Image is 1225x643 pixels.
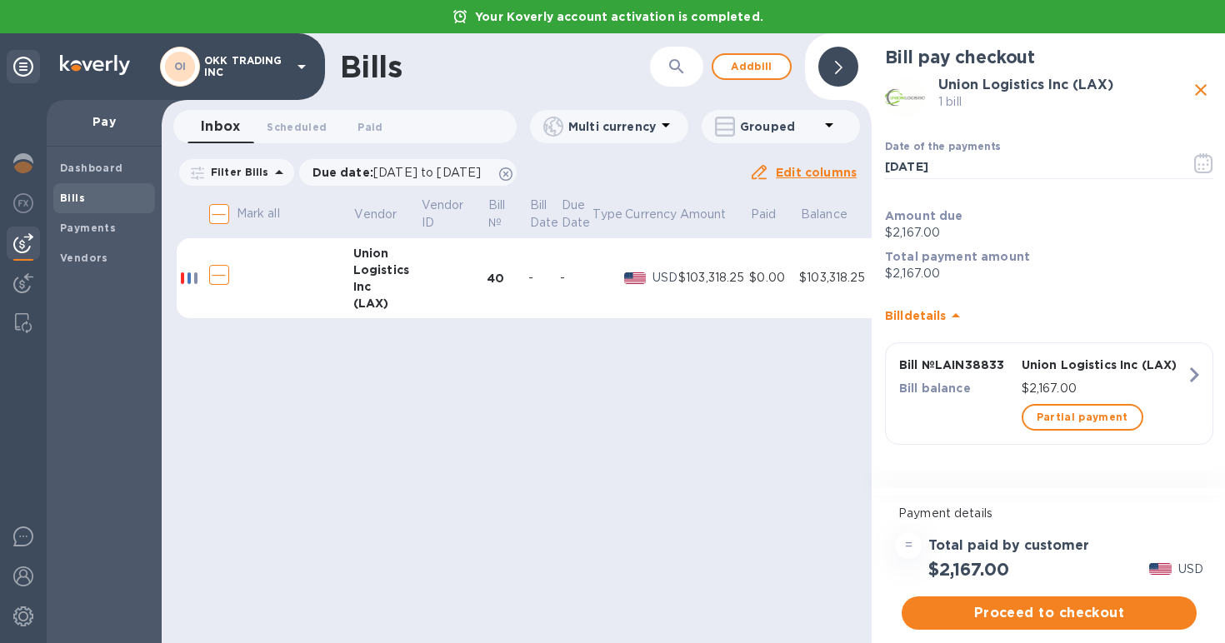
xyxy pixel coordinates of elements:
b: Amount due [885,209,963,222]
p: Grouped [740,118,819,135]
p: Vendor [354,206,397,223]
p: USD [652,269,678,287]
span: Amount [680,206,748,223]
b: Bill details [885,309,946,322]
p: Bill № LAIN38833 [899,356,1015,373]
span: Proceed to checkout [915,603,1183,623]
h2: $2,167.00 [928,559,1008,580]
p: Bill balance [899,380,1015,396]
b: OI [174,60,187,72]
p: Bill № [488,197,506,232]
div: - [528,269,560,287]
p: Due date : [312,164,490,181]
span: Paid [357,118,382,136]
img: USD [1149,563,1172,575]
u: Edit columns [776,166,857,179]
p: Pay [60,113,148,130]
span: Vendor ID [422,197,486,232]
p: $2,167.00 [885,224,1213,242]
div: Due date:[DATE] to [DATE] [299,159,517,186]
p: Vendor ID [422,197,464,232]
span: Vendor [354,206,418,223]
span: Partial payment [1037,407,1128,427]
h1: Bills [340,49,402,84]
div: $103,318.25 [678,269,749,287]
label: Date of the payments [885,142,1000,152]
h2: Bill pay checkout [885,47,1213,67]
b: Union Logistics Inc (LAX) [938,77,1113,92]
div: $103,318.25 [799,269,870,287]
p: Balance [801,206,847,223]
p: Payment details [898,505,1200,522]
b: Dashboard [60,162,123,174]
p: Filter Bills [204,165,269,179]
div: - [560,269,592,287]
p: $2,167.00 [885,265,1213,282]
button: Partial payment [1022,404,1143,431]
img: Logo [60,55,130,75]
b: Vendors [60,252,108,264]
span: Balance [801,206,869,223]
span: Paid [751,206,798,223]
span: Inbox [201,115,240,138]
span: Add bill [727,57,777,77]
p: Union Logistics Inc (LAX) [1022,356,1186,373]
b: Bills [60,192,85,204]
p: $2,167.00 [1022,380,1186,397]
button: Bill №LAIN38833Union Logistics Inc (LAX)Bill balance$2,167.00Partial payment [885,342,1213,445]
button: close [1188,77,1213,102]
div: $0.00 [749,269,799,287]
p: Multi currency [568,118,656,135]
div: = [895,532,922,559]
b: Payments [60,222,116,234]
p: Currency [625,206,677,223]
p: Amount [680,206,727,223]
p: Mark all [237,205,280,222]
p: Due Date [562,197,591,232]
img: Foreign exchange [13,193,33,213]
p: Your Koverly account activation is completed. [467,8,772,25]
button: Addbill [712,53,792,80]
b: Total payment amount [885,250,1030,263]
span: Scheduled [267,118,327,136]
div: Unpin categories [7,50,40,83]
p: 1 bill [938,93,1188,111]
div: Billdetails [885,289,1213,342]
div: Inc [353,278,420,295]
p: USD [1178,561,1203,578]
div: Logistics [353,262,420,278]
p: OKK TRADING INC [204,55,287,78]
button: Proceed to checkout [902,596,1197,630]
p: Paid [751,206,777,223]
div: 40 [487,270,528,287]
img: USD [624,272,647,284]
span: [DATE] to [DATE] [373,166,481,179]
h3: Total paid by customer [928,538,1089,554]
span: Bill № [488,197,527,232]
div: Union [353,245,420,262]
div: (LAX) [353,295,420,312]
p: Bill Date [530,197,559,232]
p: Type [592,206,622,223]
